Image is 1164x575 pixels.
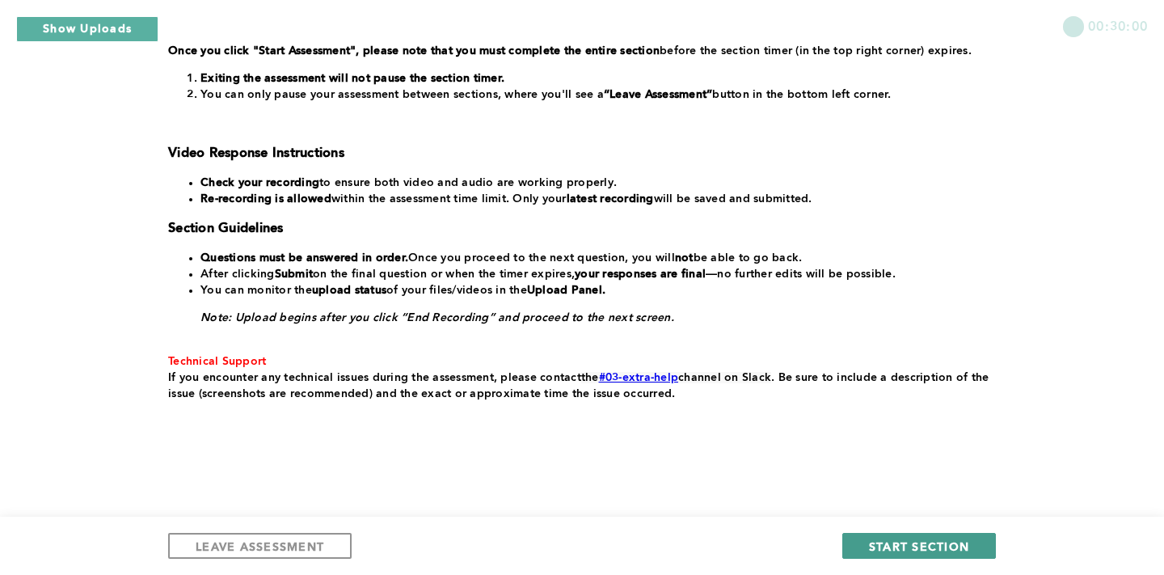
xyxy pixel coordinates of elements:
[604,89,713,100] strong: “Leave Assessment”
[168,45,660,57] strong: Once you click "Start Assessment", please note that you must complete the entire section
[581,372,599,383] span: the
[842,533,996,559] button: START SECTION
[200,175,989,191] li: to ensure both video and audio are working properly.
[200,191,989,207] li: within the assessment time limit. Only your will be saved and submitted.
[200,252,408,264] strong: Questions must be answered in order.
[575,268,706,280] strong: your responses are final
[312,285,386,296] strong: upload status
[678,372,771,383] span: channel on Slack
[527,285,605,296] strong: Upload Panel.
[196,539,324,554] span: LEAVE ASSESSMENT
[200,87,989,103] li: You can only pause your assessment between sections, where you'll see a button in the bottom left...
[200,193,331,205] strong: Re-recording is allowed
[200,250,989,266] li: Once you proceed to the next question, you will be able to go back.
[168,43,989,59] p: before the section timer (in the top right corner) expires.
[599,372,679,383] a: #03-extra-help
[275,268,314,280] strong: Submit
[168,533,352,559] button: LEAVE ASSESSMENT
[200,73,504,84] strong: Exiting the assessment will not pause the section timer.
[168,221,989,237] h3: Section Guidelines
[200,177,319,188] strong: Check your recording
[168,372,581,383] span: If you encounter any technical issues during the assessment, please contact
[16,16,158,42] button: Show Uploads
[1088,16,1148,35] span: 00:30:00
[567,193,654,205] strong: latest recording
[168,372,993,400] span: . Be sure to include a description of the issue (screenshots are recommended) and the exact or ap...
[168,146,989,162] h3: Video Response Instructions
[168,356,266,367] span: Technical Support
[200,312,674,323] em: Note: Upload begins after you click “End Recording” and proceed to the next screen.
[675,252,694,264] strong: not
[869,539,969,554] span: START SECTION
[200,266,989,282] li: After clicking on the final question or when the timer expires, —no further edits will be possible.
[200,282,989,298] li: You can monitor the of your files/videos in the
